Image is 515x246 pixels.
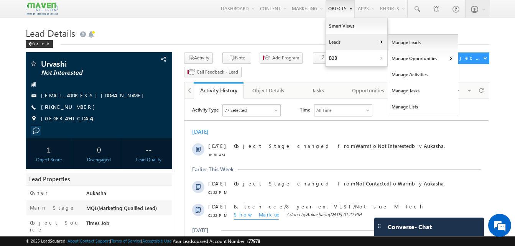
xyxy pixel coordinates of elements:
[49,82,260,88] span: Object Stage changed from to by .
[213,82,227,88] span: Warm
[111,238,141,243] a: Terms of Service
[24,105,41,112] span: [DATE]
[49,222,193,229] span: Sent email with subject
[28,142,70,156] div: 1
[26,40,53,48] div: Back
[248,238,260,244] span: 77978
[244,82,293,98] a: Object Details
[26,40,57,46] a: Back
[24,166,41,172] span: [DATE]
[99,172,204,179] span: Aukasha([EMAIL_ADDRESS][DOMAIN_NAME])
[8,6,34,17] span: Activity Type
[260,52,303,64] button: Add Program
[144,113,177,119] span: [DATE] 01:22 PM
[300,86,337,95] div: Tasks
[128,156,170,163] div: Lead Quality
[26,27,75,39] span: Lead Details
[80,238,110,243] a: Contact Support
[199,87,238,94] div: Activity History
[84,219,172,230] div: Times Job
[49,105,272,112] span: B. tech ece/8 year ex. VLSI/Not sure M. tech
[67,238,79,243] a: About
[216,172,229,179] span: Guddi
[222,52,251,64] button: Note
[74,189,111,195] span: Automation
[41,92,148,98] a: [EMAIL_ADDRESS][DOMAIN_NAME]
[313,52,342,64] button: Task
[41,103,99,111] span: [PHONE_NUMBER]
[171,44,185,51] span: Warm
[184,67,242,78] button: Call Feedback - Lead
[24,82,41,89] span: [DATE]
[194,82,244,98] a: Activity History
[388,223,432,230] span: Converse - Chat
[41,69,131,77] span: Not Interested
[49,195,267,216] span: .
[24,44,41,51] span: [DATE]
[78,156,120,163] div: Disengaged
[142,238,171,243] a: Acceptable Use
[294,82,344,98] a: Tasks
[376,223,382,229] img: carter-drag
[132,8,147,15] div: All Time
[388,99,458,115] a: Manage Lists
[24,90,47,97] span: 01:22 PM
[326,34,387,50] a: Leads
[30,204,75,211] label: Main Stage
[26,2,58,15] img: Custom Logo
[41,60,131,67] span: Urvashi
[24,113,47,120] span: 01:22 PM
[447,52,489,64] button: Object Actions
[30,189,48,196] label: Owner
[344,82,393,98] a: Opportunities
[49,143,257,149] span: Object Stage changed from to by .
[115,6,126,17] span: Time
[173,238,260,244] span: Your Leadsquared Account Number is
[171,143,181,149] span: New
[30,219,79,233] label: Object Source
[84,204,172,215] div: MQL(Marketing Quaified Lead)
[28,156,70,163] div: Object Score
[239,82,259,88] span: Aukasha
[193,44,227,51] span: Not Interested
[197,69,238,75] span: Call Feedback - Lead
[326,50,387,66] a: B2B
[285,192,293,201] span: +1
[49,166,223,179] span: Guddi([EMAIL_ADDRESS][DOMAIN_NAME])
[24,197,47,204] span: 10:18 PM
[350,86,387,95] div: Opportunities
[388,83,458,99] a: Manage Tasks
[29,175,70,183] span: Lead Properties
[24,174,47,181] span: 02:56 PM
[24,53,47,60] span: 10:30 AM
[388,51,458,67] a: Manage Opportunities
[326,18,387,34] a: Smart Views
[451,54,483,61] div: Object Actions
[272,54,299,61] span: Add Program
[24,231,47,238] span: 08:29 PM
[49,222,269,243] span: Welcome to the Executive MTech in VLSI Design - Your Journey Begins Now!
[40,8,62,15] div: 77 Selected
[122,113,139,119] span: Aukasha
[49,113,94,121] span: Show Markup
[8,128,33,135] div: [DATE]
[102,113,177,121] span: Added by on
[38,6,96,18] div: Sales Activity,Program,Email Bounced,Email Link Clicked,Email Marked Spam & 72 more..
[24,143,41,149] span: [DATE]
[67,222,105,229] span: Automation
[128,142,170,156] div: --
[24,222,41,229] span: [DATE]
[189,143,224,149] span: Not Contacted
[24,151,47,158] span: 02:41 PM
[388,34,458,51] a: Manage Leads
[49,166,230,179] span: Object Owner changed from to by .
[26,238,260,245] span: © 2025 LeadSquared | | | | |
[49,44,260,51] span: Object Stage changed from to by .
[41,115,97,123] span: [GEOGRAPHIC_DATA]
[8,67,49,74] div: Earlier This Week
[86,190,106,196] span: Aukasha
[239,44,259,51] span: Aukasha
[235,143,255,149] span: Aukasha
[49,195,267,216] span: Welcome to the Executive MTech in VLSI Design - Your Journey Begins Now!
[78,142,120,156] div: 0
